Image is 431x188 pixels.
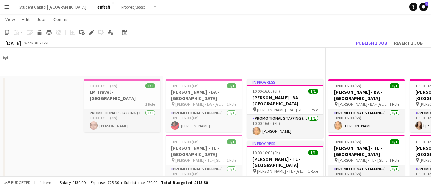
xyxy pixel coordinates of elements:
[34,15,49,24] a: Jobs
[171,139,199,144] span: 10:00-16:00 (6h)
[257,107,308,112] span: [PERSON_NAME] - BA - [GEOGRAPHIC_DATA]
[37,180,54,185] span: 1 item
[60,180,208,185] div: Salary £130.00 + Expenses £25.30 + Subsistence £20.00 =
[338,102,389,107] span: [PERSON_NAME] - BA - [GEOGRAPHIC_DATA]
[419,3,428,11] a: 1
[51,15,72,24] a: Comms
[390,83,399,88] span: 1/1
[5,40,21,46] div: [DATE]
[84,89,160,101] h3: EM Travel - [GEOGRAPHIC_DATA]
[247,156,323,168] h3: [PERSON_NAME] - TL - [GEOGRAPHIC_DATA]
[145,83,155,88] span: 1/1
[247,79,323,85] div: In progress
[308,89,318,94] span: 1/1
[328,89,405,101] h3: [PERSON_NAME] - BA - [GEOGRAPHIC_DATA]
[92,0,116,14] button: giffgaff
[252,150,280,155] span: 10:00-16:00 (6h)
[14,0,92,14] button: Student Capitol | [GEOGRAPHIC_DATA]
[227,158,236,163] span: 1 Role
[145,102,155,107] span: 1 Role
[84,109,160,132] app-card-role: Promotional Staffing (Team Leader)1/110:00-13:00 (3h)[PERSON_NAME]
[175,158,227,163] span: [PERSON_NAME] - TL - [GEOGRAPHIC_DATA]
[334,139,361,144] span: 10:00-16:00 (6h)
[389,102,399,107] span: 1 Role
[36,16,47,23] span: Jobs
[3,15,18,24] a: View
[247,95,323,107] h3: [PERSON_NAME] - BA - [GEOGRAPHIC_DATA]
[175,102,227,107] span: [PERSON_NAME] - BA - [GEOGRAPHIC_DATA]
[3,179,32,186] button: Budgeted
[227,139,236,144] span: 1/1
[53,16,69,23] span: Comms
[19,15,32,24] a: Edit
[389,158,399,163] span: 1 Role
[90,83,117,88] span: 10:00-13:00 (3h)
[171,83,199,88] span: 10:00-16:00 (6h)
[308,169,318,174] span: 1 Role
[166,145,242,157] h3: [PERSON_NAME] - TL - [GEOGRAPHIC_DATA]
[334,83,361,88] span: 10:00-16:00 (6h)
[328,145,405,157] h3: [PERSON_NAME] - TL - [GEOGRAPHIC_DATA]
[166,89,242,101] h3: [PERSON_NAME] - BA - [GEOGRAPHIC_DATA]
[308,107,318,112] span: 1 Role
[252,89,280,94] span: 10:00-16:00 (6h)
[425,2,428,6] span: 1
[308,150,318,155] span: 1/1
[166,79,242,132] app-job-card: 10:00-16:00 (6h)1/1[PERSON_NAME] - BA - [GEOGRAPHIC_DATA] [PERSON_NAME] - BA - [GEOGRAPHIC_DATA]1...
[353,39,390,47] button: Publish 1 job
[42,40,49,45] div: BST
[247,79,323,138] app-job-card: In progress10:00-16:00 (6h)1/1[PERSON_NAME] - BA - [GEOGRAPHIC_DATA] [PERSON_NAME] - BA - [GEOGRA...
[5,16,15,23] span: View
[116,0,151,14] button: Proprep/Boost
[166,109,242,132] app-card-role: Promotional Staffing (Brand Ambassadors)1/110:00-16:00 (6h)[PERSON_NAME]
[338,158,389,163] span: [PERSON_NAME] - TL - [GEOGRAPHIC_DATA]
[247,141,323,146] div: In progress
[328,109,405,132] app-card-role: Promotional Staffing (Brand Ambassadors)1/110:00-16:00 (6h)[PERSON_NAME]
[22,16,30,23] span: Edit
[247,115,323,138] app-card-role: Promotional Staffing (Brand Ambassadors)1/110:00-16:00 (6h)[PERSON_NAME]
[161,180,208,185] span: Total Budgeted £175.30
[390,139,399,144] span: 1/1
[227,102,236,107] span: 1 Role
[84,79,160,132] app-job-card: 10:00-13:00 (3h)1/1EM Travel - [GEOGRAPHIC_DATA]1 RolePromotional Staffing (Team Leader)1/110:00-...
[391,39,426,47] button: Revert 1 job
[22,40,40,45] span: Week 38
[328,79,405,132] app-job-card: 10:00-16:00 (6h)1/1[PERSON_NAME] - BA - [GEOGRAPHIC_DATA] [PERSON_NAME] - BA - [GEOGRAPHIC_DATA]1...
[11,180,31,185] span: Budgeted
[227,83,236,88] span: 1/1
[257,169,308,174] span: [PERSON_NAME] - TL - [GEOGRAPHIC_DATA]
